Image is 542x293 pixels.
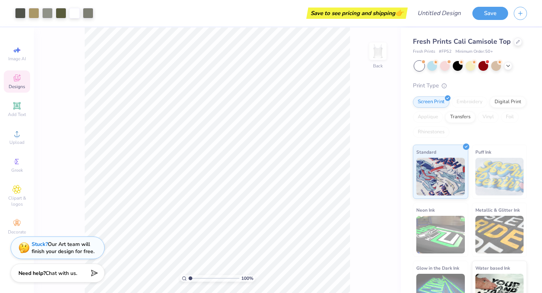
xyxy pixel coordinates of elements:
[413,37,511,46] span: Fresh Prints Cali Camisole Top
[472,7,508,20] button: Save
[370,44,385,59] img: Back
[11,167,23,173] span: Greek
[8,229,26,235] span: Decorate
[478,111,499,123] div: Vinyl
[475,206,520,214] span: Metallic & Glitter Ink
[308,8,406,19] div: Save to see pricing and shipping
[18,270,46,277] strong: Need help?
[241,275,253,282] span: 100 %
[490,96,526,108] div: Digital Print
[475,148,491,156] span: Puff Ink
[9,139,24,145] span: Upload
[32,241,48,248] strong: Stuck?
[413,49,435,55] span: Fresh Prints
[475,158,524,195] img: Puff Ink
[46,270,77,277] span: Chat with us.
[452,96,487,108] div: Embroidery
[475,216,524,253] img: Metallic & Glitter Ink
[32,241,94,255] div: Our Art team will finish your design for free.
[4,195,30,207] span: Clipart & logos
[373,63,383,69] div: Back
[439,49,452,55] span: # FP52
[416,158,465,195] img: Standard
[9,84,25,90] span: Designs
[413,127,449,138] div: Rhinestones
[8,111,26,118] span: Add Text
[455,49,493,55] span: Minimum Order: 50 +
[395,8,403,17] span: 👉
[445,111,475,123] div: Transfers
[416,264,459,272] span: Glow in the Dark Ink
[416,216,465,253] img: Neon Ink
[413,81,527,90] div: Print Type
[501,111,519,123] div: Foil
[8,56,26,62] span: Image AI
[416,206,435,214] span: Neon Ink
[413,96,449,108] div: Screen Print
[475,264,510,272] span: Water based Ink
[416,148,436,156] span: Standard
[413,111,443,123] div: Applique
[411,6,467,21] input: Untitled Design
